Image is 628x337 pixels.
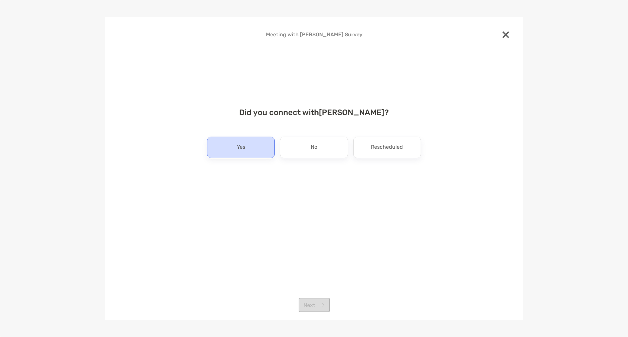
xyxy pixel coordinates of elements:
h4: Meeting with [PERSON_NAME] Survey [115,31,513,38]
p: Rescheduled [371,142,403,153]
p: No [311,142,317,153]
p: Yes [237,142,245,153]
h4: Did you connect with [PERSON_NAME] ? [115,108,513,117]
img: close modal [502,31,509,38]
